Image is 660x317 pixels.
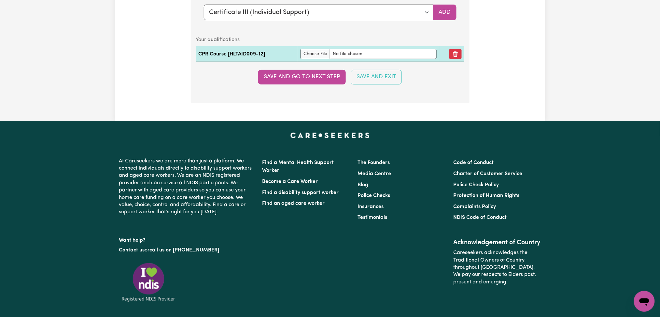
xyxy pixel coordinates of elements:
[634,291,655,312] iframe: Button to launch messaging window
[119,262,178,303] img: Registered NDIS provider
[358,171,391,176] a: Media Centre
[358,204,384,209] a: Insurances
[119,248,145,253] a: Contact us
[453,215,507,220] a: NDIS Code of Conduct
[150,248,219,253] a: call us on [PHONE_NUMBER]
[433,5,456,20] button: Add selected qualification
[262,190,339,195] a: Find a disability support worker
[453,193,519,198] a: Protection of Human Rights
[119,155,255,219] p: At Careseekers we are more than just a platform. We connect individuals directly to disability su...
[358,193,390,198] a: Police Checks
[196,33,464,46] caption: Your qualifications
[449,49,462,59] button: Remove qualification
[453,171,522,176] a: Charter of Customer Service
[358,215,387,220] a: Testimonials
[351,70,402,84] button: Save and Exit
[262,201,325,206] a: Find an aged care worker
[453,239,541,247] h2: Acknowledgement of Country
[453,160,494,165] a: Code of Conduct
[358,182,369,188] a: Blog
[453,204,496,209] a: Complaints Policy
[119,244,255,256] p: or
[358,160,390,165] a: The Founders
[258,70,346,84] button: Save and go to next step
[453,247,541,288] p: Careseekers acknowledges the Traditional Owners of Country throughout [GEOGRAPHIC_DATA]. We pay o...
[196,46,298,62] td: CPR Course [HLTAID009-12]
[119,234,255,244] p: Want help?
[262,179,318,184] a: Become a Care Worker
[262,160,334,173] a: Find a Mental Health Support Worker
[290,133,370,138] a: Careseekers home page
[453,182,499,188] a: Police Check Policy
